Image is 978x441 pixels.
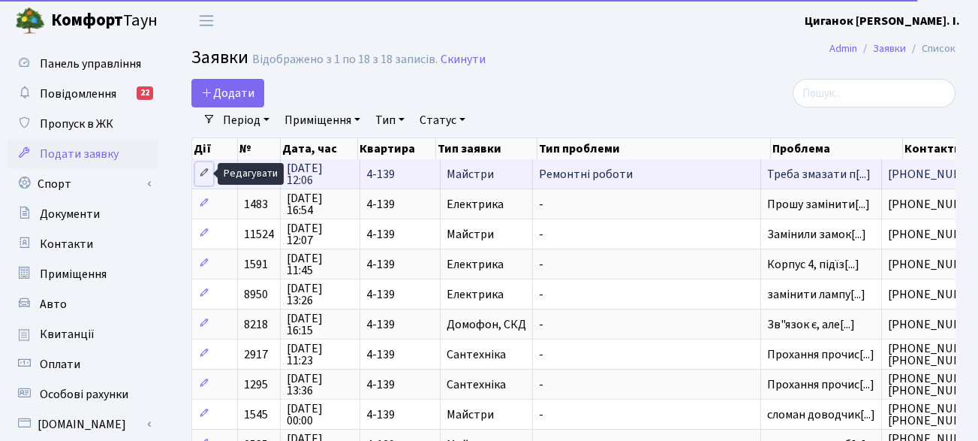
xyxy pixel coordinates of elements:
span: [DATE] 16:15 [287,313,354,337]
span: Замінили замок[...] [767,226,866,243]
th: Квартира [358,138,435,159]
span: [DATE] 11:45 [287,252,354,276]
a: Період [217,107,275,133]
li: Список [906,41,955,57]
span: замінити лампу[...] [767,286,865,303]
span: [DATE] 12:06 [287,162,354,186]
span: Авто [40,296,67,313]
span: Оплати [40,356,80,373]
span: 11524 [244,226,274,243]
a: Додати [191,79,264,107]
span: Сантехніка [447,349,526,361]
a: Admin [829,41,857,56]
span: - [539,228,754,240]
a: [DOMAIN_NAME] [8,409,158,439]
div: Відображено з 1 по 18 з 18 записів. [252,53,438,67]
span: Корпус 4, підїз[...] [767,256,859,273]
span: [DATE] 16:54 [287,192,354,216]
span: 8950 [244,286,268,303]
span: - [539,258,754,270]
a: Особові рахунки [8,379,158,409]
span: 4-139 [366,228,434,240]
a: Циганок [PERSON_NAME]. І. [805,12,960,30]
span: Прошу замінити[...] [767,196,870,213]
span: 4-139 [366,258,434,270]
span: [DATE] 00:00 [287,403,354,427]
th: Дії [192,138,238,159]
span: Домофон, СКД [447,319,526,331]
a: Статус [414,107,471,133]
a: Приміщення [278,107,366,133]
a: Панель управління [8,49,158,79]
span: 4-139 [366,168,434,180]
button: Переключити навігацію [188,8,225,33]
a: Пропуск в ЖК [8,109,158,139]
span: 2917 [244,346,268,363]
span: Документи [40,206,100,222]
a: Спорт [8,169,158,199]
a: Оплати [8,349,158,379]
th: Дата, час [281,138,359,159]
span: - [539,319,754,331]
span: - [539,409,754,421]
nav: breadcrumb [807,33,978,65]
b: Циганок [PERSON_NAME]. І. [805,13,960,29]
span: 4-139 [366,409,434,421]
span: Майстри [447,409,526,421]
span: 4-139 [366,379,434,391]
span: - [539,379,754,391]
span: 4-139 [366,319,434,331]
span: Електрика [447,198,526,210]
th: № [238,138,281,159]
a: Авто [8,289,158,319]
span: [DATE] 13:36 [287,373,354,397]
div: 22 [137,86,153,100]
span: 8218 [244,316,268,333]
span: Треба змазати п[...] [767,166,871,183]
span: Панель управління [40,56,141,72]
b: Комфорт [51,8,123,32]
span: [DATE] 13:26 [287,282,354,307]
span: [DATE] 11:23 [287,343,354,367]
a: Заявки [873,41,906,56]
span: 4-139 [366,288,434,301]
span: 1591 [244,256,268,273]
div: Редагувати [218,163,284,185]
a: Квитанції [8,319,158,349]
span: Прохання прочис[...] [767,376,874,393]
span: Пропуск в ЖК [40,116,113,132]
span: [DATE] 12:07 [287,222,354,246]
span: Майстри [447,228,526,240]
span: Повідомлення [40,86,116,102]
a: Подати заявку [8,139,158,169]
span: 1483 [244,196,268,213]
span: Майстри [447,168,526,180]
th: Тип проблеми [537,138,771,159]
span: Особові рахунки [40,386,128,403]
span: Прохання прочис[...] [767,346,874,363]
span: Зв"язок є, але[...] [767,316,855,333]
span: - [539,349,754,361]
a: Скинути [441,53,486,67]
span: Приміщення [40,266,107,282]
input: Пошук... [793,79,955,107]
a: Тип [369,107,411,133]
span: 4-139 [366,198,434,210]
span: 1295 [244,376,268,393]
span: 1545 [244,406,268,423]
span: Електрика [447,288,526,301]
span: Ремонтні роботи [539,168,754,180]
span: Заявки [191,44,248,71]
a: Приміщення [8,259,158,289]
span: - [539,288,754,301]
span: Квитанції [40,326,95,343]
span: сломан доводчик[...] [767,406,875,423]
img: logo.png [15,6,45,36]
th: Тип заявки [436,138,537,159]
span: Сантехніка [447,379,526,391]
span: Таун [51,8,158,34]
th: Проблема [771,138,904,159]
span: Контакти [40,236,93,252]
span: Електрика [447,258,526,270]
a: Повідомлення22 [8,79,158,109]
